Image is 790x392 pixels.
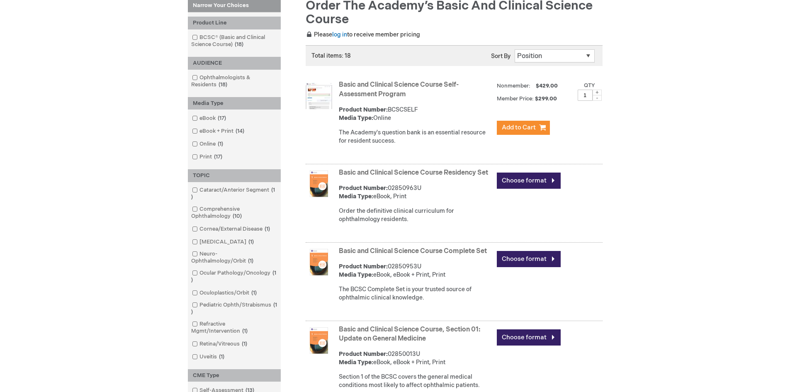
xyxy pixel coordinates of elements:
div: The Academy's question bank is an essential resource for resident success. [339,129,493,145]
a: Basic and Clinical Science Course Self-Assessment Program [339,81,459,98]
a: Basic and Clinical Science Course, Section 01: Update on General Medicine [339,326,480,343]
a: Basic and Clinical Science Course Complete Set [339,247,487,255]
span: 1 [246,258,255,264]
a: Choose format [497,251,561,267]
span: 17 [212,153,224,160]
div: BCSCSELF Online [339,106,493,122]
span: Please to receive member pricing [306,31,420,38]
a: BCSC® (Basic and Clinical Science Course)18 [190,34,279,49]
a: Choose format [497,329,561,346]
a: Comprehensive Ophthalmology10 [190,205,279,220]
strong: Product Number: [339,106,388,113]
a: [MEDICAL_DATA]1 [190,238,257,246]
div: TOPIC [188,169,281,182]
span: 1 [191,302,277,315]
a: Pediatric Ophth/Strabismus1 [190,301,279,316]
div: CME Type [188,369,281,382]
div: AUDIENCE [188,57,281,70]
span: Total items: 18 [311,52,351,59]
a: Cataract/Anterior Segment1 [190,186,279,201]
span: 10 [231,213,244,219]
a: Oculoplastics/Orbit1 [190,289,260,297]
span: 1 [246,239,256,245]
strong: Media Type: [339,359,373,366]
div: The BCSC Complete Set is your trusted source of ophthalmic clinical knowledge. [339,285,493,302]
strong: Media Type: [339,271,373,278]
span: 18 [216,81,229,88]
strong: Product Number: [339,351,388,358]
span: 1 [217,353,226,360]
span: Add to Cart [502,124,536,131]
img: Basic and Clinical Science Course Complete Set [306,249,332,275]
div: Media Type [188,97,281,110]
label: Qty [584,82,595,89]
div: 02850953U eBook, eBook + Print, Print [339,263,493,279]
input: Qty [578,90,593,101]
span: 17 [216,115,228,122]
a: Neuro-Ophthalmology/Orbit1 [190,250,279,265]
strong: Member Price: [497,95,534,102]
strong: Media Type: [339,193,373,200]
div: Order the definitive clinical curriculum for ophthalmology residents. [339,207,493,224]
span: 18 [233,41,246,48]
span: 1 [249,290,259,296]
div: 02850013U eBook, eBook + Print, Print [339,350,493,367]
div: 02850963U eBook, Print [339,184,493,201]
img: Basic and Clinical Science Course Residency Set [306,170,332,197]
a: Print17 [190,153,226,161]
a: eBook + Print14 [190,127,248,135]
strong: Product Number: [339,185,388,192]
a: log in [332,31,347,38]
span: 1 [240,341,249,347]
div: Product Line [188,17,281,29]
span: 1 [216,141,225,147]
span: 14 [233,128,246,134]
span: 1 [191,270,276,283]
a: Choose format [497,173,561,189]
strong: Product Number: [339,263,388,270]
a: Uveitis1 [190,353,228,361]
a: Ophthalmologists & Residents18 [190,74,279,89]
span: 1 [263,226,272,232]
a: Retina/Vitreous1 [190,340,250,348]
span: 1 [191,187,275,200]
strong: Media Type: [339,114,373,122]
a: Basic and Clinical Science Course Residency Set [339,169,488,177]
label: Sort By [491,53,510,60]
img: Basic and Clinical Science Course Self-Assessment Program [306,83,332,109]
span: $299.00 [535,95,558,102]
a: eBook17 [190,114,229,122]
a: Refractive Mgmt/Intervention1 [190,320,279,335]
div: Section 1 of the BCSC covers the general medical conditions most likely to affect ophthalmic pati... [339,373,493,390]
strong: Nonmember: [497,81,530,91]
button: Add to Cart [497,121,550,135]
a: Online1 [190,140,226,148]
a: Ocular Pathology/Oncology1 [190,269,279,284]
a: Cornea/External Disease1 [190,225,273,233]
span: $429.00 [535,83,559,89]
img: Basic and Clinical Science Course, Section 01: Update on General Medicine [306,327,332,354]
span: 1 [240,328,250,334]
